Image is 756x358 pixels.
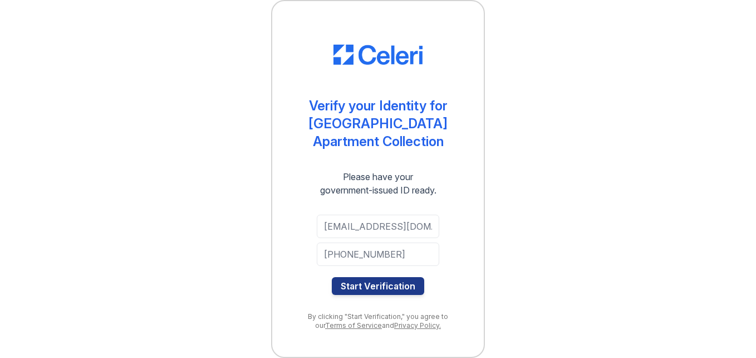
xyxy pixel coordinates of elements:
img: CE_Logo_Blue-a8612792a0a2168367f1c8372b55b34899dd931a85d93a1a3d3e32e68fde9ad4.png [333,45,423,65]
div: Please have your government-issued ID ready. [300,170,456,197]
a: Privacy Policy. [394,321,441,330]
input: Phone [317,243,439,266]
div: Verify your Identity for [GEOGRAPHIC_DATA] Apartment Collection [294,97,462,151]
a: Terms of Service [325,321,382,330]
div: By clicking "Start Verification," you agree to our and [294,312,462,330]
button: Start Verification [332,277,424,295]
input: Email [317,215,439,238]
